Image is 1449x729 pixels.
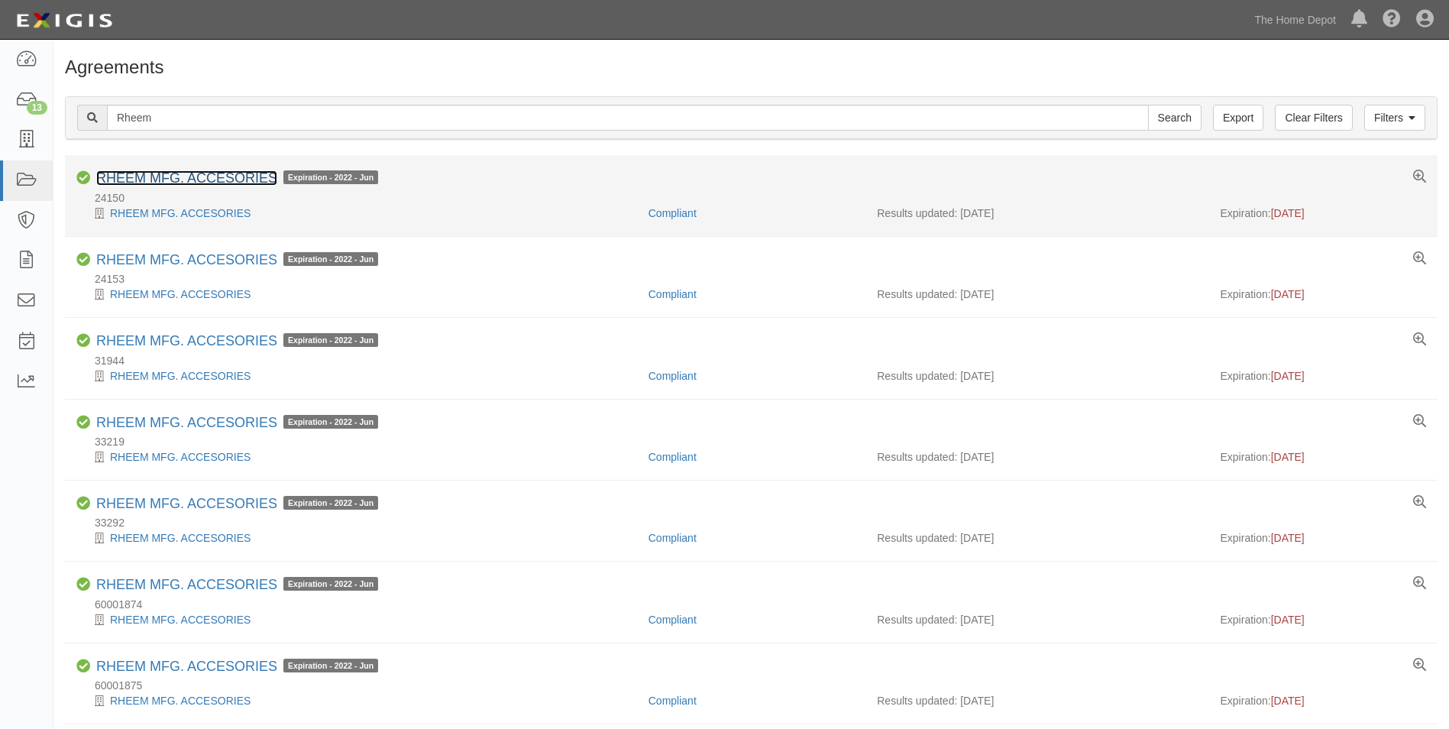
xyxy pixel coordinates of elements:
div: 13 [27,101,47,115]
a: Filters [1364,105,1425,131]
a: Compliant [648,207,697,219]
span: [DATE] [1271,370,1305,382]
div: Results updated: [DATE] [877,612,1197,627]
i: Compliant [76,659,90,673]
div: Expiration: [1220,368,1425,384]
div: RHEEM MFG. ACCESORIES [96,496,378,513]
a: The Home Depot [1247,5,1344,35]
div: Expiration: [1220,449,1425,465]
input: Search [107,105,1149,131]
a: RHEEM MFG. ACCESORIES [96,170,277,186]
h1: Agreements [65,57,1438,77]
span: [DATE] [1271,451,1305,463]
div: Results updated: [DATE] [877,449,1197,465]
a: RHEEM MFG. ACCESORIES [96,415,277,430]
div: RHEEM MFG. ACCESORIES [96,415,378,432]
a: Compliant [648,288,697,300]
div: Results updated: [DATE] [877,693,1197,708]
a: View results summary [1413,496,1426,510]
div: 31944 [76,353,1438,368]
a: RHEEM MFG. ACCESORIES [110,614,251,626]
i: Compliant [76,334,90,348]
i: Compliant [76,253,90,267]
a: View results summary [1413,170,1426,184]
div: Results updated: [DATE] [877,368,1197,384]
span: Expiration - 2022 - Jun [283,415,378,429]
a: RHEEM MFG. ACCESORIES [96,577,277,592]
span: [DATE] [1271,614,1305,626]
a: Compliant [648,614,697,626]
a: RHEEM MFG. ACCESORIES [110,695,251,707]
i: Compliant [76,171,90,185]
div: RHEEM MFG. ACCESORIES [76,530,637,546]
div: Results updated: [DATE] [877,530,1197,546]
img: logo-5460c22ac91f19d4615b14bd174203de0afe785f0fc80cf4dbbc73dc1793850b.png [11,7,117,34]
div: RHEEM MFG. ACCESORIES [76,693,637,708]
i: Help Center - Complianz [1383,11,1401,29]
span: Expiration - 2022 - Jun [283,496,378,510]
div: RHEEM MFG. ACCESORIES [96,333,378,350]
div: RHEEM MFG. ACCESORIES [96,252,378,269]
a: View results summary [1413,577,1426,591]
a: RHEEM MFG. ACCESORIES [96,659,277,674]
div: RHEEM MFG. ACCESORIES [76,449,637,465]
a: RHEEM MFG. ACCESORIES [110,451,251,463]
div: RHEEM MFG. ACCESORIES [96,170,378,187]
a: View results summary [1413,415,1426,429]
i: Compliant [76,497,90,510]
a: View results summary [1413,252,1426,266]
a: RHEEM MFG. ACCESORIES [110,532,251,544]
a: Export [1213,105,1263,131]
span: Expiration - 2022 - Jun [283,577,378,591]
div: RHEEM MFG. ACCESORIES [76,206,637,221]
div: Expiration: [1220,206,1425,221]
a: RHEEM MFG. ACCESORIES [96,333,277,348]
a: RHEEM MFG. ACCESORIES [96,252,277,267]
span: [DATE] [1271,532,1305,544]
span: [DATE] [1271,288,1305,300]
div: 24153 [76,271,1438,287]
i: Compliant [76,578,90,591]
a: RHEEM MFG. ACCESORIES [110,288,251,300]
div: RHEEM MFG. ACCESORIES [96,659,378,676]
a: RHEEM MFG. ACCESORIES [96,496,277,511]
a: Compliant [648,532,697,544]
div: 60001875 [76,678,1438,693]
div: Expiration: [1220,530,1425,546]
div: 60001874 [76,597,1438,612]
div: 33292 [76,515,1438,530]
div: Results updated: [DATE] [877,287,1197,302]
a: Clear Filters [1275,105,1352,131]
div: RHEEM MFG. ACCESORIES [96,577,378,594]
input: Search [1148,105,1202,131]
i: Compliant [76,416,90,429]
div: Expiration: [1220,287,1425,302]
a: View results summary [1413,659,1426,672]
span: [DATE] [1271,695,1305,707]
span: [DATE] [1271,207,1305,219]
span: Expiration - 2022 - Jun [283,252,378,266]
span: Expiration - 2022 - Jun [283,170,378,184]
a: Compliant [648,370,697,382]
div: 33219 [76,434,1438,449]
a: View results summary [1413,333,1426,347]
div: Expiration: [1220,612,1425,627]
a: Compliant [648,695,697,707]
div: RHEEM MFG. ACCESORIES [76,287,637,302]
div: Results updated: [DATE] [877,206,1197,221]
a: RHEEM MFG. ACCESORIES [110,370,251,382]
div: RHEEM MFG. ACCESORIES [76,612,637,627]
span: Expiration - 2022 - Jun [283,333,378,347]
div: RHEEM MFG. ACCESORIES [76,368,637,384]
a: RHEEM MFG. ACCESORIES [110,207,251,219]
a: Compliant [648,451,697,463]
div: Expiration: [1220,693,1425,708]
span: Expiration - 2022 - Jun [283,659,378,672]
div: 24150 [76,190,1438,206]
